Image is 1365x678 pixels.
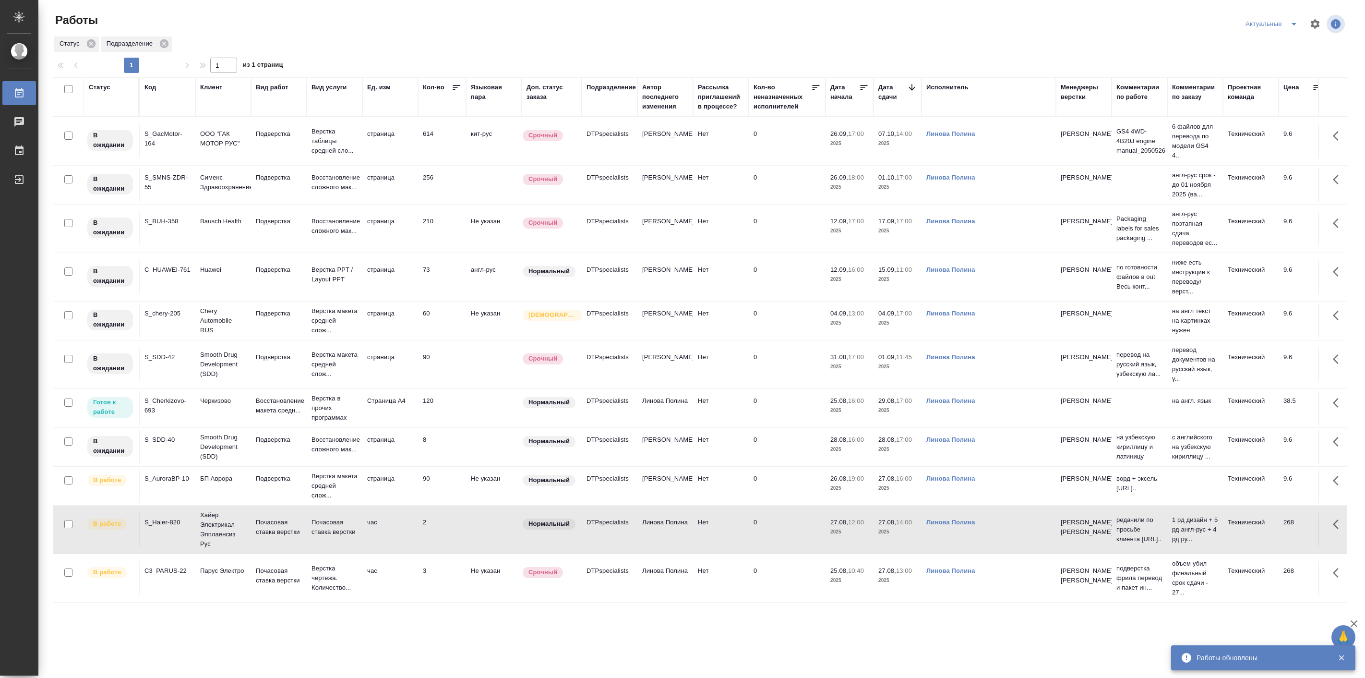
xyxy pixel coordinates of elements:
[93,475,121,485] p: В работе
[693,168,749,202] td: Нет
[93,174,127,194] p: В ожидании
[582,260,637,294] td: DTPspecialists
[1331,625,1355,649] button: 🙏
[1279,304,1327,338] td: 9.6
[878,83,907,102] div: Дата сдачи
[86,309,134,331] div: Исполнитель назначен, приступать к работе пока рано
[311,83,347,92] div: Вид услуги
[637,561,693,595] td: Линова Полина
[896,397,912,404] p: 17:00
[1327,168,1350,191] button: Здесь прячутся важные кнопки
[1279,469,1327,503] td: 9.6
[311,350,358,379] p: Верстка макета средней слож...
[896,218,912,225] p: 17:00
[830,318,869,328] p: 2025
[637,260,693,294] td: [PERSON_NAME]
[528,218,557,228] p: Срочный
[93,354,127,373] p: В ожидании
[362,513,418,546] td: час
[528,131,557,140] p: Срочный
[878,318,917,328] p: 2025
[582,391,637,425] td: DTPspecialists
[1327,15,1347,33] span: Посмотреть информацию
[830,436,848,443] p: 28.08,
[1279,348,1327,381] td: 9.6
[256,309,302,318] p: Подверстка
[637,348,693,381] td: [PERSON_NAME]
[878,275,917,284] p: 2025
[362,212,418,245] td: страница
[144,217,191,226] div: S_BUH-358
[848,475,864,482] p: 19:00
[926,266,975,273] a: Линова Полина
[1116,83,1162,102] div: Комментарии по работе
[528,354,557,363] p: Срочный
[830,226,869,236] p: 2025
[830,275,869,284] p: 2025
[1172,170,1218,199] p: англ-рус срок - до 01 ноября 2025 (ва...
[848,218,864,225] p: 17:00
[848,519,864,526] p: 12:00
[1061,518,1107,537] p: [PERSON_NAME], [PERSON_NAME]
[1172,209,1218,248] p: англ-рус поэтапная сдача переводов ес...
[582,304,637,338] td: DTPspecialists
[362,469,418,503] td: страница
[896,310,912,317] p: 17:00
[830,484,869,493] p: 2025
[423,83,444,92] div: Кол-во
[642,83,688,111] div: Автор последнего изменения
[256,518,302,537] p: Почасовая ставка верстки
[926,130,975,137] a: Линова Полина
[749,168,826,202] td: 0
[582,513,637,546] td: DTPspecialists
[830,266,848,273] p: 12.09,
[1172,122,1218,160] p: 6 файлов для перевода по модели GS4 4...
[471,83,517,102] div: Языковая пара
[418,212,466,245] td: 210
[830,445,869,454] p: 2025
[830,174,848,181] p: 26.09,
[466,304,522,338] td: Не указан
[1327,469,1350,492] button: Здесь прячутся важные кнопки
[1279,124,1327,158] td: 9.6
[749,513,826,546] td: 0
[1172,83,1218,102] div: Комментарии по заказу
[749,260,826,294] td: 0
[830,406,869,415] p: 2025
[200,474,246,484] p: БП Аврора
[1061,435,1107,445] p: [PERSON_NAME]
[60,39,83,48] p: Статус
[144,309,191,318] div: S_chery-205
[637,212,693,245] td: [PERSON_NAME]
[830,83,859,102] div: Дата начала
[1116,350,1162,379] p: перевод на русский язык, узбекскую ла...
[256,217,302,226] p: Подверстка
[926,436,975,443] a: Линова Полина
[830,397,848,404] p: 25.08,
[256,173,302,182] p: Подверстка
[693,513,749,546] td: Нет
[243,59,283,73] span: из 1 страниц
[200,129,246,148] p: ООО "ГАК МОТОР РУС"
[418,513,466,546] td: 2
[466,124,522,158] td: кит-рус
[89,83,110,92] div: Статус
[1279,212,1327,245] td: 9.6
[528,310,576,320] p: [DEMOGRAPHIC_DATA]
[362,430,418,464] td: страница
[144,129,191,148] div: S_GacMotor-164
[1223,212,1279,245] td: Технический
[848,397,864,404] p: 16:00
[896,519,912,526] p: 14:00
[896,475,912,482] p: 16:00
[1061,217,1107,226] p: [PERSON_NAME]
[693,348,749,381] td: Нет
[926,218,975,225] a: Линова Полина
[1172,345,1218,384] p: перевод документов на русский язык, у...
[1279,391,1327,425] td: 38.5
[1279,168,1327,202] td: 9.6
[582,168,637,202] td: DTPspecialists
[830,310,848,317] p: 04.09,
[637,391,693,425] td: Линова Полина
[1061,83,1107,102] div: Менеджеры верстки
